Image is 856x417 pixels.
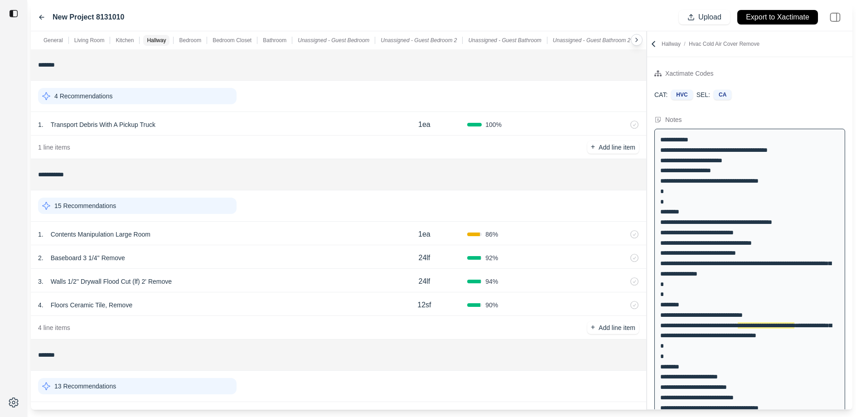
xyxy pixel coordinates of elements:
[485,253,498,262] span: 92 %
[38,143,70,152] p: 1 line items
[485,277,498,286] span: 94 %
[179,37,201,44] p: Bedroom
[689,41,759,47] span: Hvac Cold Air Cover Remove
[44,37,63,44] p: General
[825,7,845,27] img: right-panel.svg
[419,276,430,287] p: 24lf
[485,120,502,129] span: 100 %
[737,10,818,24] button: Export to Xactimate
[263,37,286,44] p: Bathroom
[417,300,431,310] p: 12sf
[47,252,129,264] p: Baseboard 3 1/4'' Remove
[47,118,159,131] p: Transport Debris With A Pickup Truck
[665,68,714,79] div: Xactimate Codes
[38,120,44,129] p: 1 .
[696,90,710,99] p: SEL:
[213,37,251,44] p: Bedroom Closet
[38,253,44,262] p: 2 .
[419,252,430,263] p: 24lf
[591,142,595,152] p: +
[665,114,682,125] div: Notes
[47,299,136,311] p: Floors Ceramic Tile, Remove
[74,37,105,44] p: Living Room
[591,322,595,333] p: +
[418,229,430,240] p: 1ea
[599,143,635,152] p: Add line item
[38,277,44,286] p: 3 .
[599,323,635,332] p: Add line item
[714,90,731,100] div: CA
[47,275,175,288] p: Walls 1/2'' Drywall Flood Cut (lf) 2' Remove
[698,12,721,23] p: Upload
[746,12,809,23] p: Export to Xactimate
[381,37,457,44] p: Unassigned - Guest Bedroom 2
[38,301,44,310] p: 4 .
[147,37,166,44] p: Hallway
[587,141,639,154] button: +Add line item
[553,37,630,44] p: Unassigned - Guest Bathroom 2
[679,10,730,24] button: Upload
[54,201,116,210] p: 15 Recommendations
[681,41,689,47] span: /
[38,323,70,332] p: 4 line items
[587,321,639,334] button: +Add line item
[47,228,154,241] p: Contents Manipulation Large Room
[54,382,116,391] p: 13 Recommendations
[671,90,692,100] div: HVC
[53,12,124,23] label: New Project 8131010
[38,230,44,239] p: 1 .
[662,40,759,48] p: Hallway
[9,9,18,18] img: toggle sidebar
[654,90,667,99] p: CAT:
[485,301,498,310] span: 90 %
[116,37,134,44] p: Kitchen
[54,92,112,101] p: 4 Recommendations
[485,230,498,239] span: 86 %
[298,37,369,44] p: Unassigned - Guest Bedroom
[468,37,541,44] p: Unassigned - Guest Bathroom
[418,119,430,130] p: 1ea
